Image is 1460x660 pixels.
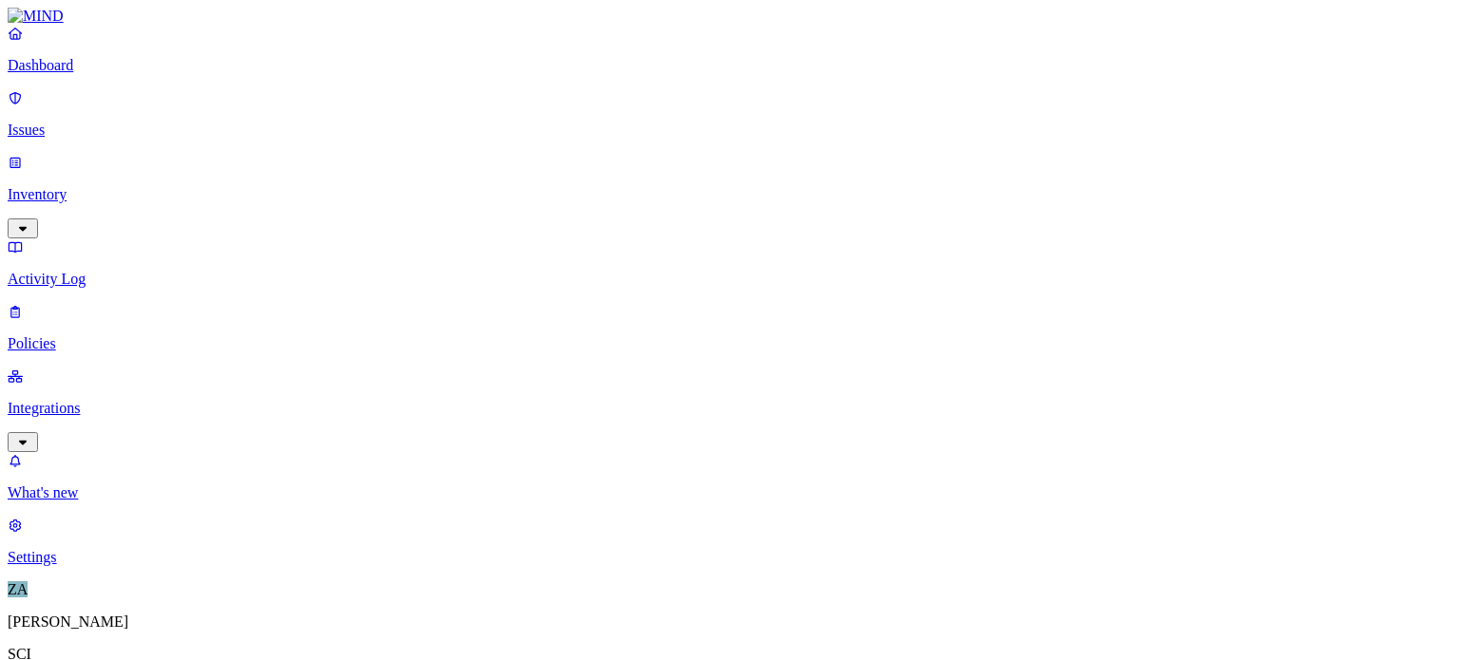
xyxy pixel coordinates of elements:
[8,89,1452,139] a: Issues
[8,400,1452,417] p: Integrations
[8,238,1452,288] a: Activity Log
[8,25,1452,74] a: Dashboard
[8,8,64,25] img: MIND
[8,122,1452,139] p: Issues
[8,368,1452,449] a: Integrations
[8,452,1452,501] a: What's new
[8,8,1452,25] a: MIND
[8,335,1452,352] p: Policies
[8,613,1452,631] p: [PERSON_NAME]
[8,517,1452,566] a: Settings
[8,186,1452,203] p: Inventory
[8,154,1452,236] a: Inventory
[8,303,1452,352] a: Policies
[8,271,1452,288] p: Activity Log
[8,581,28,597] span: ZA
[8,549,1452,566] p: Settings
[8,57,1452,74] p: Dashboard
[8,484,1452,501] p: What's new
